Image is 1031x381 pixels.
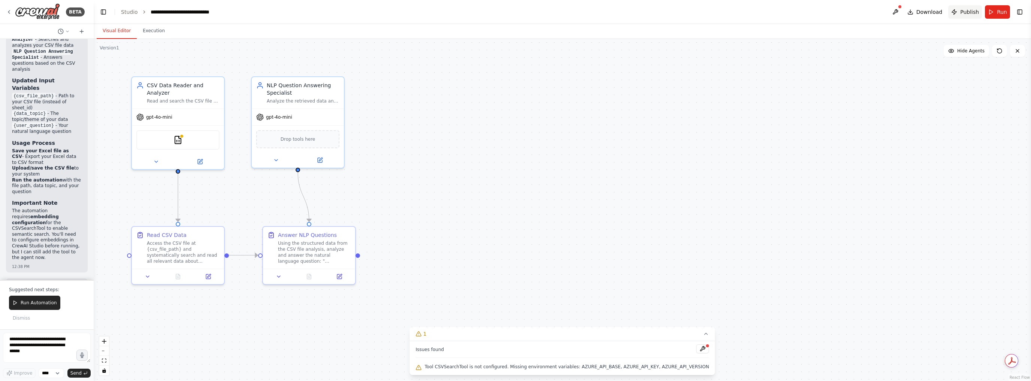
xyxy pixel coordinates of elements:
div: Read and search the CSV file at {csv_file_path} to gather comprehensive information about {data_t... [147,98,220,104]
li: - Answers questions based on the CSV analysis [12,49,82,72]
div: React Flow controls [99,336,109,375]
button: Publish [948,5,982,19]
button: fit view [99,356,109,366]
button: No output available [293,272,325,281]
button: Send [67,369,91,378]
div: Version 1 [100,45,119,51]
button: zoom out [99,346,109,356]
div: Read CSV DataAccess the CSV file at {csv_file_path} and systematically search and read all releva... [131,226,225,285]
button: Click to speak your automation idea [76,350,88,361]
button: Improve [3,368,36,378]
g: Edge from 8dfb82cf-a2cc-4a8d-9b93-08eff9fdbd03 to 467f7894-b435-4a4d-a784-6f503c7ec45f [294,171,313,222]
button: Switch to previous chat [55,27,73,36]
span: Dismiss [13,315,30,321]
strong: Updated Input Variables [12,77,55,91]
li: - Path to your CSV file (instead of sheet_id) [12,93,82,111]
strong: embedding configuration [12,214,59,225]
a: React Flow attribution [1010,375,1030,380]
button: Dismiss [9,313,34,323]
g: Edge from d33579dc-9ba6-4845-86df-4205aa8aa295 to 467f7894-b435-4a4d-a784-6f503c7ec45f [229,252,258,259]
span: Tool CSVSearchTool is not configured. Missing environment variables: AZURE_API_BASE, AZURE_API_KE... [424,364,709,370]
li: - Searches and analyzes your CSV file data [12,31,82,49]
span: Run [997,8,1007,16]
span: Publish [960,8,979,16]
div: CSV Data Reader and AnalyzerRead and search the CSV file at {csv_file_path} to gather comprehensi... [131,76,225,170]
span: Drop tools here [281,135,315,143]
button: Open in side panel [179,157,221,166]
img: Logo [15,3,60,20]
span: 1 [423,330,426,338]
button: Open in side panel [195,272,221,281]
strong: Save your Excel file as CSV [12,148,69,159]
button: Hide left sidebar [98,7,109,17]
button: 1 [409,327,715,341]
div: Read CSV Data [147,231,187,239]
div: Answer NLP QuestionsUsing the structured data from the CSV file analysis, analyze and answer the ... [262,226,356,285]
div: NLP Question Answering SpecialistAnalyze the retrieved data and provide accurate, context-aware a... [251,76,345,168]
div: 12:38 PM [12,264,82,269]
span: Improve [14,370,32,376]
button: Hide Agents [944,45,989,57]
span: Download [916,8,943,16]
div: Answer NLP Questions [278,231,337,239]
button: zoom in [99,336,109,346]
span: Run Automation [21,300,57,306]
li: - Export your Excel data to CSV format [12,148,82,166]
span: Hide Agents [957,48,985,54]
span: gpt-4o-mini [146,114,172,120]
button: toggle interactivity [99,366,109,375]
strong: Upload/save the CSV file [12,165,74,171]
button: No output available [162,272,194,281]
button: Execution [137,23,171,39]
p: The automation requires for the CSVSearchTool to enable semantic search. You'll need to configure... [12,208,82,260]
nav: breadcrumb [121,8,233,16]
strong: Important Note [12,200,58,206]
div: CSV Data Reader and Analyzer [147,82,220,97]
span: Send [70,370,82,376]
span: gpt-4o-mini [266,114,292,120]
button: Run [985,5,1010,19]
g: Edge from 716855a9-b4f4-40c2-a179-6f94df6a0240 to d33579dc-9ba6-4845-86df-4205aa8aa295 [174,165,182,222]
code: {csv_file_path} [12,93,55,100]
button: Run Automation [9,296,60,310]
li: - Your natural language question [12,123,82,135]
button: Start a new chat [76,27,88,36]
code: NLP Question Answering Specialist [12,48,73,61]
button: Open in side panel [299,156,341,165]
li: - The topic/theme of your data [12,111,82,123]
div: BETA [66,7,85,16]
div: NLP Question Answering Specialist [267,82,339,97]
li: to your system [12,165,82,177]
strong: Run the automation [12,177,63,183]
p: Suggested next steps: [9,287,85,293]
div: Using the structured data from the CSV file analysis, analyze and answer the natural language que... [278,240,351,264]
img: CSVSearchTool [173,135,182,144]
button: Show right sidebar [1015,7,1025,17]
div: Analyze the retrieved data and provide accurate, context-aware answers to natural language questi... [267,98,339,104]
span: Issues found [415,347,444,353]
button: Visual Editor [97,23,137,39]
button: Open in side panel [326,272,352,281]
strong: Usage Process [12,140,55,146]
button: Download [904,5,946,19]
code: {user_question} [12,122,55,129]
a: Studio [121,9,138,15]
code: {data_topic} [12,110,47,117]
li: with the file path, data topic, and your question [12,177,82,195]
div: Access the CSV file at {csv_file_path} and systematically search and read all relevant data about... [147,240,220,264]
